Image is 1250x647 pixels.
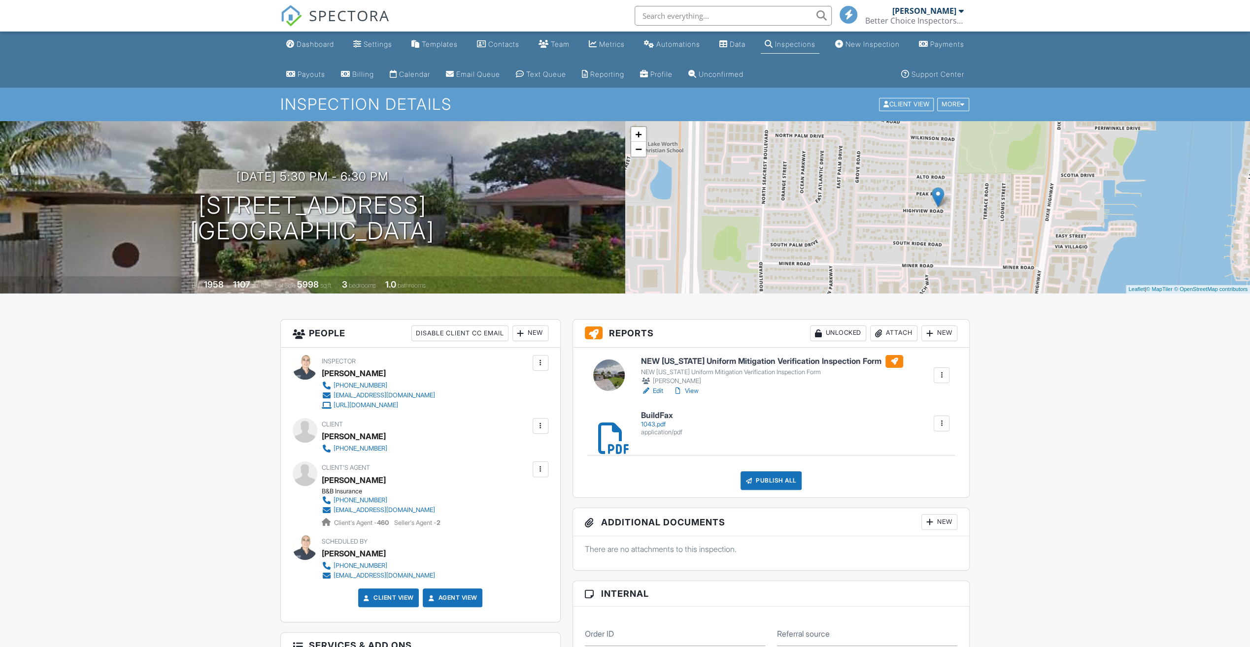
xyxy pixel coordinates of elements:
[673,386,699,396] a: View
[334,572,435,580] div: [EMAIL_ADDRESS][DOMAIN_NAME]
[394,519,440,526] span: Seller's Agent -
[684,65,747,84] a: Unconfirmed
[473,35,523,54] a: Contacts
[422,40,458,48] div: Templates
[334,496,387,504] div: [PHONE_NUMBER]
[631,142,646,157] a: Zoom out
[573,508,970,536] h3: Additional Documents
[322,429,386,444] div: [PERSON_NAME]
[252,282,266,289] span: sq. ft.
[280,13,390,34] a: SPECTORA
[870,325,917,341] div: Attach
[930,40,964,48] div: Payments
[656,40,700,48] div: Automations
[342,279,347,290] div: 3
[320,282,333,289] span: sq.ft.
[892,6,956,16] div: [PERSON_NAME]
[641,355,903,387] a: NEW [US_STATE] Uniform Mitigation Verification Inspection Form NEW [US_STATE] Uniform Mitigation ...
[282,65,329,84] a: Payouts
[322,505,435,515] a: [EMAIL_ADDRESS][DOMAIN_NAME]
[364,40,392,48] div: Settings
[573,581,970,607] h3: Internal
[377,519,389,526] strong: 460
[921,325,957,341] div: New
[578,65,628,84] a: Reporting
[512,65,570,84] a: Text Queue
[912,70,964,78] div: Support Center
[535,35,574,54] a: Team
[551,40,570,48] div: Team
[352,70,374,78] div: Billing
[322,357,356,365] span: Inspector
[322,400,435,410] a: [URL][DOMAIN_NAME]
[407,35,462,54] a: Templates
[309,5,390,26] span: SPECTORA
[1174,286,1248,292] a: © OpenStreetMap contributors
[526,70,566,78] div: Text Queue
[426,593,477,603] a: Agent View
[937,98,969,111] div: More
[192,282,203,289] span: Built
[322,538,368,545] span: Scheduled By
[845,40,899,48] div: New Inspection
[236,170,389,183] h3: [DATE] 5:30 pm - 6:30 pm
[385,279,396,290] div: 1.0
[297,40,334,48] div: Dashboard
[322,473,386,487] a: [PERSON_NAME]
[775,40,815,48] div: Inspections
[573,320,970,348] h3: Reports
[280,96,970,113] h1: Inspection Details
[641,421,682,428] div: 1043.pdf
[635,6,832,26] input: Search everything...
[334,391,435,399] div: [EMAIL_ADDRESS][DOMAIN_NAME]
[337,65,378,84] a: Billing
[730,40,745,48] div: Data
[1146,286,1173,292] a: © MapTiler
[322,390,435,400] a: [EMAIL_ADDRESS][DOMAIN_NAME]
[334,382,387,389] div: [PHONE_NUMBER]
[1126,285,1250,293] div: |
[879,98,934,111] div: Client View
[810,325,866,341] div: Unlocked
[650,70,673,78] div: Profile
[590,70,624,78] div: Reporting
[641,411,682,436] a: BuildFax 1043.pdf application/pdf
[641,368,903,376] div: NEW [US_STATE] Uniform Mitigation Verification Inspection Form
[512,325,548,341] div: New
[456,70,500,78] div: Email Queue
[362,593,414,603] a: Client View
[411,325,508,341] div: Disable Client CC Email
[442,65,504,84] a: Email Queue
[322,546,386,561] div: [PERSON_NAME]
[761,35,819,54] a: Inspections
[334,401,398,409] div: [URL][DOMAIN_NAME]
[322,571,435,581] a: [EMAIL_ADDRESS][DOMAIN_NAME]
[399,70,430,78] div: Calendar
[741,471,802,490] div: Publish All
[865,16,964,26] div: Better Choice Inspectors, LLC
[334,519,390,526] span: Client's Agent -
[641,386,663,396] a: Edit
[322,464,370,471] span: Client's Agent
[297,279,319,290] div: 5998
[631,127,646,142] a: Zoom in
[282,35,338,54] a: Dashboard
[437,519,440,526] strong: 2
[641,428,682,436] div: application/pdf
[636,65,676,84] a: Company Profile
[398,282,426,289] span: bathrooms
[640,35,704,54] a: Automations (Basic)
[281,320,560,348] h3: People
[641,411,682,420] h6: BuildFax
[878,100,936,107] a: Client View
[914,35,968,54] a: Payments
[585,544,958,554] p: There are no attachments to this inspection.
[322,421,343,428] span: Client
[349,282,376,289] span: bedrooms
[777,628,830,639] label: Referral source
[334,506,435,514] div: [EMAIL_ADDRESS][DOMAIN_NAME]
[599,40,625,48] div: Metrics
[897,65,968,84] a: Support Center
[921,514,957,530] div: New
